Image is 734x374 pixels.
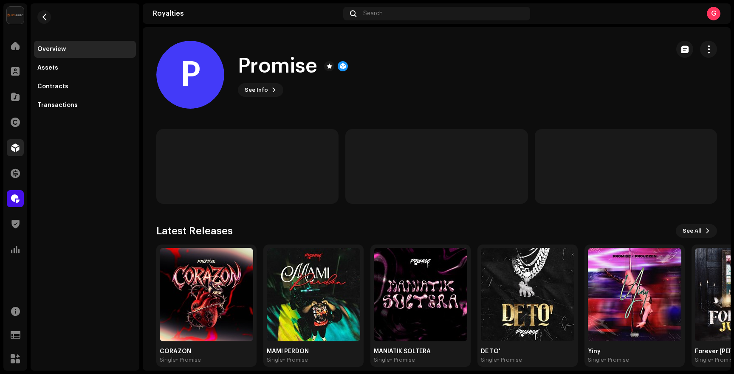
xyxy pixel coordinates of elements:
span: Search [363,10,383,17]
div: Single [160,357,176,363]
div: • Promise [283,357,308,363]
div: Royalties [153,10,340,17]
div: MANIATIK SOLTERA [374,348,467,355]
img: 345f45b7-47eb-4ccb-9b7d-29260e7bee4e [160,248,253,341]
div: • Promise [497,357,522,363]
img: 0c115c34-3772-4252-a9fe-a2e274d266d1 [481,248,574,341]
span: See All [683,222,702,239]
re-m-nav-item: Assets [34,59,136,76]
div: Single [374,357,390,363]
div: Assets [37,65,58,71]
div: Transactions [37,102,78,109]
img: 01867e0c-e5d6-4314-8362-4ac1be31b753 [588,248,681,341]
div: Single [695,357,711,363]
div: Single [267,357,283,363]
re-m-nav-item: Contracts [34,78,136,95]
div: P [156,41,224,109]
div: G [707,7,720,20]
div: • Promise [176,357,201,363]
div: Single [588,357,604,363]
h1: Promise [238,53,317,80]
button: See All [676,224,717,238]
div: Single [481,357,497,363]
h3: Latest Releases [156,224,233,238]
div: DE TO' [481,348,574,355]
div: Overview [37,46,66,53]
div: MAMI PERDÓN [267,348,360,355]
div: Yiny [588,348,681,355]
re-m-nav-item: Overview [34,41,136,58]
div: • Promise [390,357,415,363]
re-m-nav-item: Transactions [34,97,136,114]
img: 0c83fa6b-fe7a-4d9f-997f-5ab2fec308a3 [7,7,24,24]
button: See Info [238,83,283,97]
div: CORAZÓN [160,348,253,355]
img: a66d0d09-2406-40a4-9850-8119b2c4d820 [267,248,360,341]
div: • Promise [604,357,629,363]
img: 970e692c-bfc3-4dfa-a313-be63465673e6 [374,248,467,341]
span: See Info [245,82,268,98]
div: Contracts [37,83,68,90]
